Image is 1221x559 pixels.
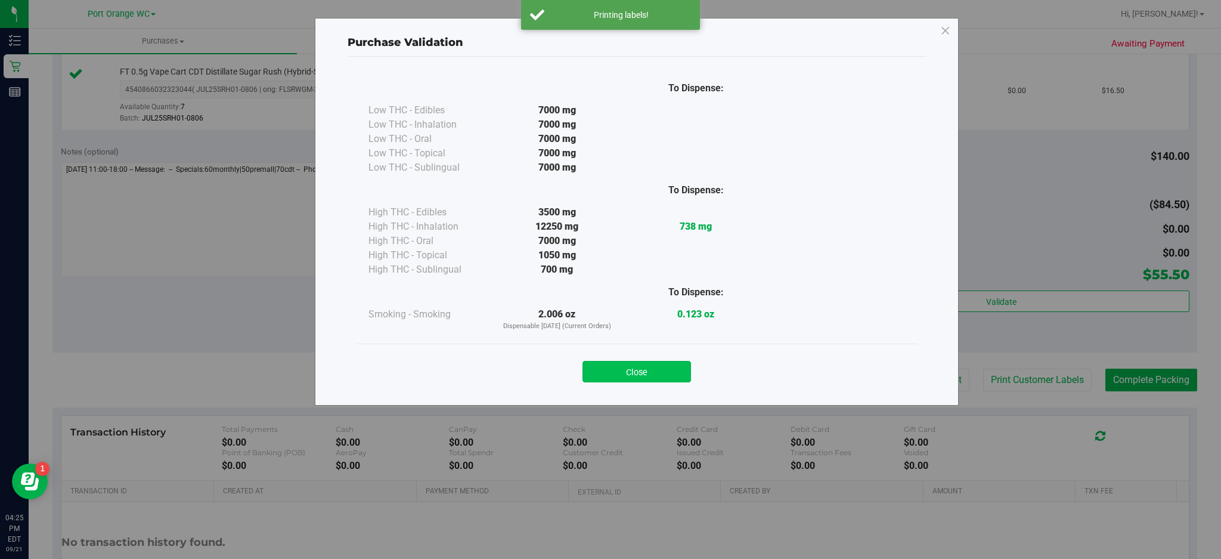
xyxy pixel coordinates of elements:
[368,103,488,118] div: Low THC - Edibles
[368,234,488,248] div: High THC - Oral
[627,81,766,95] div: To Dispense:
[368,118,488,132] div: Low THC - Inhalation
[368,146,488,160] div: Low THC - Topical
[488,322,627,332] p: Dispensable [DATE] (Current Orders)
[368,132,488,146] div: Low THC - Oral
[488,160,627,175] div: 7000 mg
[488,220,627,234] div: 12250 mg
[627,285,766,299] div: To Dispense:
[488,103,627,118] div: 7000 mg
[35,462,49,476] iframe: Resource center unread badge
[368,220,488,234] div: High THC - Inhalation
[368,248,488,262] div: High THC - Topical
[488,205,627,220] div: 3500 mg
[488,118,627,132] div: 7000 mg
[551,9,691,21] div: Printing labels!
[582,361,691,382] button: Close
[488,248,627,262] div: 1050 mg
[488,132,627,146] div: 7000 mg
[368,262,488,277] div: High THC - Sublingual
[488,146,627,160] div: 7000 mg
[368,160,488,175] div: Low THC - Sublingual
[488,262,627,277] div: 700 mg
[680,221,712,232] strong: 738 mg
[488,234,627,248] div: 7000 mg
[627,183,766,197] div: To Dispense:
[12,464,48,499] iframe: Resource center
[368,205,488,220] div: High THC - Edibles
[368,307,488,322] div: Smoking - Smoking
[488,307,627,332] div: 2.006 oz
[348,36,463,49] span: Purchase Validation
[677,308,714,320] strong: 0.123 oz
